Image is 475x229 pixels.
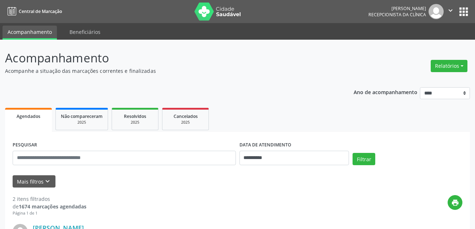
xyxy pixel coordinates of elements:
div: Página 1 de 1 [13,210,86,216]
span: Agendados [17,113,40,119]
div: de [13,203,86,210]
button: Filtrar [353,153,375,165]
img: img [429,4,444,19]
i: keyboard_arrow_down [44,177,51,185]
div: 2025 [117,120,153,125]
div: 2025 [167,120,203,125]
label: PESQUISAR [13,140,37,151]
strong: 1674 marcações agendadas [19,203,86,210]
button: apps [457,5,470,18]
span: Resolvidos [124,113,146,119]
label: DATA DE ATENDIMENTO [239,140,291,151]
div: [PERSON_NAME] [368,5,426,12]
p: Acompanhe a situação das marcações correntes e finalizadas [5,67,331,75]
button: Relatórios [431,60,467,72]
button: Mais filtroskeyboard_arrow_down [13,175,55,188]
span: Cancelados [174,113,198,119]
div: 2025 [61,120,103,125]
span: Central de Marcação [19,8,62,14]
i: print [451,199,459,207]
button: print [448,195,462,210]
a: Acompanhamento [3,26,57,40]
p: Acompanhamento [5,49,331,67]
span: Recepcionista da clínica [368,12,426,18]
p: Ano de acompanhamento [354,87,417,96]
span: Não compareceram [61,113,103,119]
a: Central de Marcação [5,5,62,17]
i:  [447,6,454,14]
button:  [444,4,457,19]
a: Beneficiários [64,26,106,38]
div: 2 itens filtrados [13,195,86,203]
